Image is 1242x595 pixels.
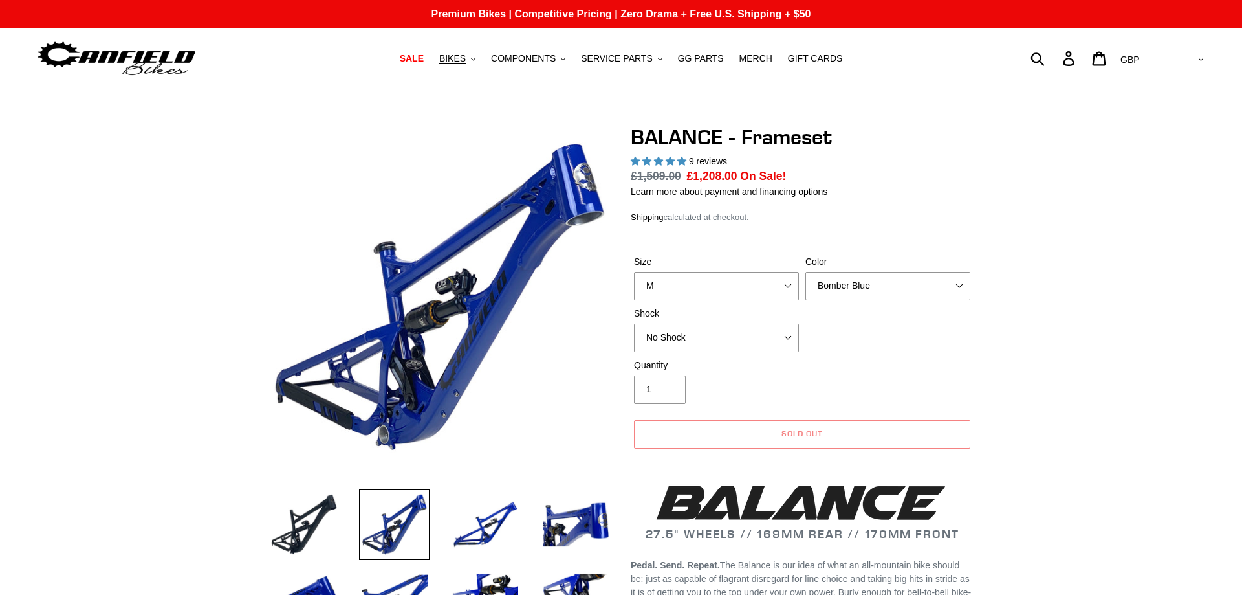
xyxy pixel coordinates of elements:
[781,429,823,438] span: Sold out
[634,307,799,320] label: Shock
[36,38,197,79] img: Canfield Bikes
[788,53,843,64] span: GIFT CARDS
[631,211,974,224] div: calculated at checkout.
[671,50,730,67] a: GG PARTS
[491,53,556,64] span: COMPONENTS
[678,53,724,64] span: GG PARTS
[1038,44,1071,73] input: Search
[733,50,779,67] a: MERCH
[393,50,430,67] a: SALE
[631,560,720,570] b: Pedal. Send. Repeat.
[433,50,482,67] button: BIKES
[631,170,681,183] s: £1,509.00
[581,53,652,64] span: SERVICE PARTS
[634,255,799,269] label: Size
[631,186,827,197] a: Learn more about payment and financing options
[740,168,786,185] span: On Sale!
[689,156,727,166] span: 9 reviews
[631,212,664,223] a: Shipping
[631,481,974,541] h2: 27.5" WHEELS // 169MM REAR // 170MM FRONT
[540,489,611,560] img: Load image into Gallery viewer, BALANCE - Frameset
[781,50,849,67] a: GIFT CARDS
[634,359,799,372] label: Quantity
[268,489,340,560] img: Load image into Gallery viewer, BALANCE - Frameset
[631,125,974,150] h1: BALANCE - Frameset
[450,489,521,560] img: Load image into Gallery viewer, BALANCE - Frameset
[400,53,424,64] span: SALE
[687,170,737,183] span: £1,208.00
[359,489,430,560] img: Load image into Gallery viewer, BALANCE - Frameset
[739,53,772,64] span: MERCH
[805,255,970,269] label: Color
[439,53,466,64] span: BIKES
[574,50,668,67] button: SERVICE PARTS
[631,156,689,166] span: 5.00 stars
[485,50,572,67] button: COMPONENTS
[634,420,970,449] button: Sold out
